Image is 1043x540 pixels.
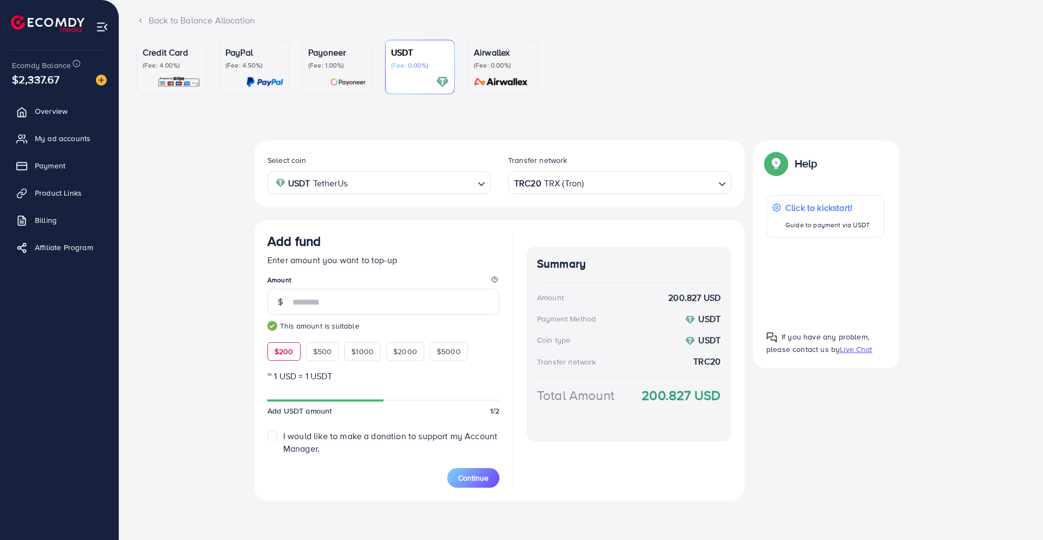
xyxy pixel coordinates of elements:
img: image [96,75,107,86]
p: (Fee: 4.50%) [225,61,283,70]
label: Transfer network [508,155,568,166]
h3: Add fund [267,233,321,249]
img: Popup guide [766,154,786,173]
span: TRX (Tron) [544,175,584,191]
div: Transfer network [537,356,596,367]
img: coin [685,315,695,325]
span: $5000 [437,346,461,357]
img: guide [267,321,277,331]
input: Search for option [585,174,714,191]
button: Continue [447,468,499,488]
a: Overview [8,100,111,122]
p: Help [795,157,818,170]
div: Amount [537,292,564,303]
span: $2000 [393,346,417,357]
a: Affiliate Program [8,236,111,258]
p: Credit Card [143,46,200,59]
span: I would like to make a donation to support my Account Manager. [283,430,497,454]
div: Search for option [267,171,491,193]
strong: USDT [698,334,721,346]
span: $200 [275,346,294,357]
span: My ad accounts [35,133,90,144]
img: card [246,76,283,88]
a: Product Links [8,182,111,204]
label: Select coin [267,155,306,166]
span: Billing [35,215,57,226]
span: Overview [35,106,68,117]
span: If you have any problem, please contact us by [766,331,869,355]
input: Search for option [351,174,473,191]
a: My ad accounts [8,128,111,149]
h4: Summary [537,257,721,271]
span: Add USDT amount [267,405,332,416]
span: $2,337.67 [12,71,59,87]
strong: 200.827 USD [642,386,721,405]
p: Click to kickstart! [785,201,870,214]
legend: Amount [267,275,499,289]
img: coin [276,178,285,188]
p: (Fee: 1.00%) [308,61,366,70]
small: This amount is suitable [267,320,499,331]
div: Coin type [537,335,570,345]
img: Popup guide [766,332,777,343]
p: Guide to payment via USDT [785,219,870,232]
p: (Fee: 4.00%) [143,61,200,70]
strong: 200.827 USD [668,292,721,304]
p: Enter amount you want to top-up [267,253,499,266]
strong: TRC20 [693,355,721,368]
span: Ecomdy Balance [12,60,71,71]
div: Total Amount [537,386,614,405]
p: PayPal [225,46,283,59]
iframe: Chat [997,491,1035,532]
strong: USDT [698,313,721,325]
img: card [436,76,449,88]
img: logo [11,15,84,32]
a: Payment [8,155,111,177]
strong: TRC20 [514,175,541,191]
span: 1/2 [490,405,499,416]
span: $500 [313,346,332,357]
span: Product Links [35,187,82,198]
p: (Fee: 0.00%) [474,61,532,70]
img: card [471,76,532,88]
p: USDT [391,46,449,59]
span: Affiliate Program [35,242,93,253]
span: $1000 [351,346,374,357]
div: Search for option [508,171,731,193]
img: card [157,76,200,88]
p: ~ 1 USD = 1 USDT [267,369,499,383]
span: TetherUs [313,175,347,191]
img: card [330,76,366,88]
div: Payment Method [537,313,596,324]
p: Payoneer [308,46,366,59]
img: menu [96,21,108,33]
p: (Fee: 0.00%) [391,61,449,70]
span: Live Chat [840,344,872,355]
strong: USDT [288,175,310,191]
span: Continue [458,472,489,483]
div: Back to Balance Allocation [137,14,1026,27]
p: Airwallex [474,46,532,59]
span: Payment [35,160,65,171]
a: Billing [8,209,111,231]
img: coin [685,336,695,346]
